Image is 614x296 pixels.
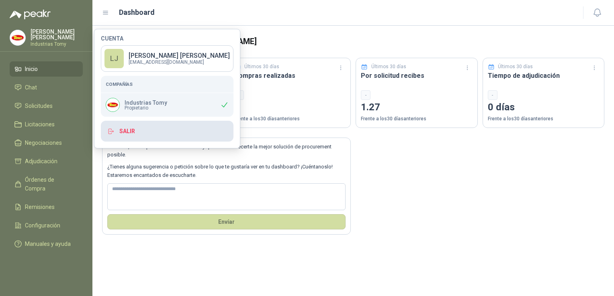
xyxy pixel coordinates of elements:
p: [EMAIL_ADDRESS][DOMAIN_NAME] [129,60,230,65]
h3: Compras realizadas [234,71,346,81]
a: LJ[PERSON_NAME] [PERSON_NAME][EMAIL_ADDRESS][DOMAIN_NAME] [101,45,233,72]
img: Company Logo [10,30,25,45]
span: Configuración [25,221,60,230]
p: 1.27 [361,100,473,115]
p: Frente a los 30 días anteriores [488,115,600,123]
p: Industrias Tomy [125,100,167,105]
span: Inicio [25,65,38,73]
span: Licitaciones [25,120,55,129]
span: Chat [25,83,37,92]
button: Envíar [107,214,346,229]
p: 0 [234,100,346,115]
span: Negociaciones [25,138,62,147]
a: Remisiones [10,199,83,215]
a: Licitaciones [10,117,83,132]
div: - [488,90,497,100]
p: En , nos importan tus necesidades y queremos ofrecerte la mejor solución de procurement posible. [107,143,346,159]
a: Inicio [10,61,83,77]
a: Configuración [10,218,83,233]
p: Últimos 30 días [371,63,406,71]
p: Frente a los 30 días anteriores [361,115,473,123]
h1: Dashboard [119,7,155,18]
h3: Por solicitud recibes [361,71,473,81]
div: Company LogoIndustrias TomyPropietario [101,93,233,117]
button: Salir [101,121,233,142]
b: Peakr [113,144,128,150]
span: Remisiones [25,203,55,211]
h5: Compañías [106,81,229,88]
span: Propietario [125,105,167,110]
p: [PERSON_NAME] [PERSON_NAME] [129,53,230,59]
img: Company Logo [106,98,119,112]
a: Chat [10,80,83,95]
a: Negociaciones [10,135,83,150]
p: ¿Tienes alguna sugerencia o petición sobre lo que te gustaría ver en tu dashboard? ¡Cuéntanoslo! ... [107,163,346,179]
div: LJ [104,49,124,68]
p: [PERSON_NAME] [PERSON_NAME] [31,29,83,40]
p: Últimos 30 días [244,63,279,71]
p: Últimos 30 días [498,63,533,71]
a: Adjudicación [10,154,83,169]
p: Industrias Tomy [31,42,83,47]
h4: Cuenta [101,36,233,41]
img: Logo peakr [10,10,51,19]
span: Adjudicación [25,157,57,166]
h3: Tiempo de adjudicación [488,71,600,81]
span: Solicitudes [25,101,53,110]
a: Órdenes de Compra [10,172,83,196]
span: Órdenes de Compra [25,175,75,193]
a: Solicitudes [10,98,83,114]
p: 0 días [488,100,600,115]
h3: Bienvenido de nuevo [PERSON_NAME] [115,35,604,48]
p: Frente a los 30 días anteriores [234,115,346,123]
a: Manuales y ayuda [10,236,83,251]
div: - [361,90,370,100]
span: Manuales y ayuda [25,239,71,248]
